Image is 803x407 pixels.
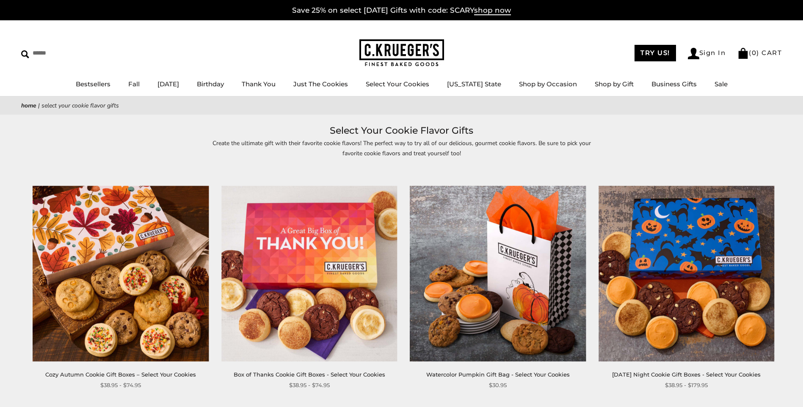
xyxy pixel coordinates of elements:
[21,101,782,110] nav: breadcrumbs
[21,102,36,110] a: Home
[366,80,429,88] a: Select Your Cookies
[221,186,397,362] img: Box of Thanks Cookie Gift Boxes - Select Your Cookies
[519,80,577,88] a: Shop by Occasion
[157,80,179,88] a: [DATE]
[41,102,119,110] span: Select Your Cookie Flavor Gifts
[595,80,634,88] a: Shop by Gift
[474,6,511,15] span: shop now
[76,80,110,88] a: Bestsellers
[737,48,749,59] img: Bag
[38,102,40,110] span: |
[289,381,330,390] span: $38.95 - $74.95
[599,186,775,362] img: Halloween Night Cookie Gift Boxes - Select Your Cookies
[34,123,769,138] h1: Select Your Cookie Flavor Gifts
[359,39,444,67] img: C.KRUEGER'S
[45,371,196,378] a: Cozy Autumn Cookie Gift Boxes – Select Your Cookies
[665,381,708,390] span: $38.95 - $179.95
[489,381,507,390] span: $30.95
[715,80,728,88] a: Sale
[207,138,596,158] p: Create the ultimate gift with their favorite cookie flavors! The perfect way to try all of our de...
[447,80,501,88] a: [US_STATE] State
[292,6,511,15] a: Save 25% on select [DATE] Gifts with code: SCARYshop now
[612,371,761,378] a: [DATE] Night Cookie Gift Boxes - Select Your Cookies
[635,45,676,61] a: TRY US!
[242,80,276,88] a: Thank You
[737,49,782,57] a: (0) CART
[100,381,141,390] span: $38.95 - $74.95
[128,80,140,88] a: Fall
[197,80,224,88] a: Birthday
[688,48,699,59] img: Account
[410,186,586,362] img: Watercolor Pumpkin Gift Bag - Select Your Cookies
[651,80,697,88] a: Business Gifts
[234,371,385,378] a: Box of Thanks Cookie Gift Boxes - Select Your Cookies
[33,186,209,362] img: Cozy Autumn Cookie Gift Boxes – Select Your Cookies
[688,48,726,59] a: Sign In
[426,371,570,378] a: Watercolor Pumpkin Gift Bag - Select Your Cookies
[21,50,29,58] img: Search
[752,49,757,57] span: 0
[21,47,122,60] input: Search
[293,80,348,88] a: Just The Cookies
